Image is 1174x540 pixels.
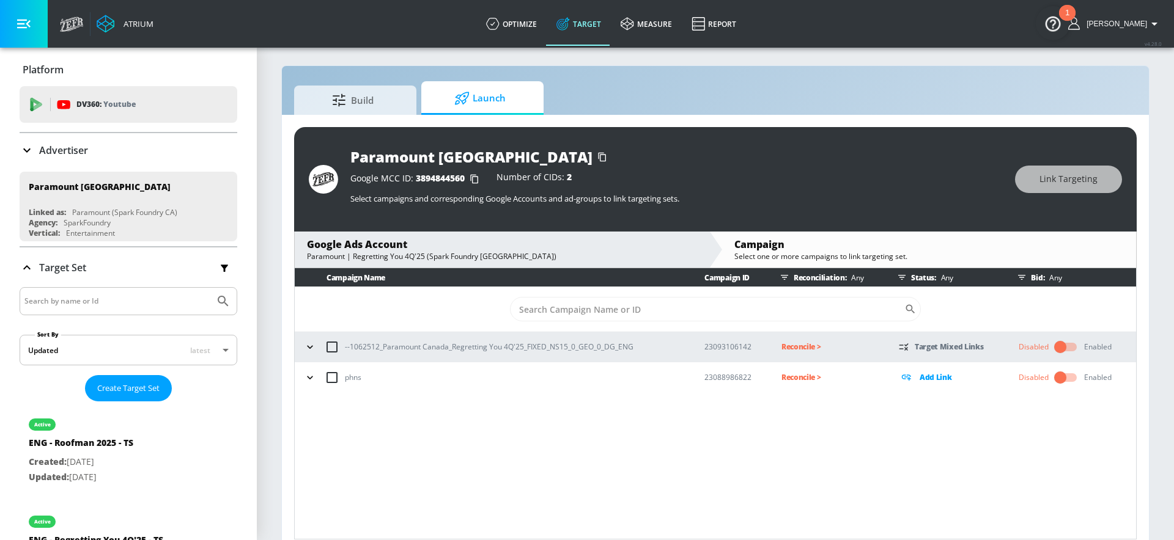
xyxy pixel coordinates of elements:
div: Enabled [1084,372,1112,383]
div: Entertainment [66,228,115,238]
div: Paramount [GEOGRAPHIC_DATA]Linked as:Paramount (Spark Foundry CA)Agency:SparkFoundryVertical:Ente... [20,172,237,241]
div: Search CID Name or Number [510,297,921,321]
p: phns [345,371,361,384]
p: Advertiser [39,144,88,157]
div: activeENG - Roofman 2025 - TSCreated:[DATE]Updated:[DATE] [20,406,237,494]
th: Campaign Name [295,268,685,287]
span: 3894844560 [416,172,465,184]
a: measure [611,2,682,46]
p: Any [1044,271,1061,284]
p: [DATE] [29,454,133,470]
input: Search by name or Id [24,293,210,309]
div: Target Set [20,247,237,288]
p: DV360: [76,98,136,111]
div: DV360: Youtube [20,86,237,123]
div: Paramount [GEOGRAPHIC_DATA] [350,147,593,167]
div: Atrium [119,18,153,29]
div: Select one or more campaigns to link targeting set. [734,251,1124,261]
span: Created: [29,456,67,467]
span: 2 [567,171,572,183]
div: SparkFoundry [64,217,111,228]
div: Agency: [29,217,57,228]
p: [DATE] [29,470,133,485]
a: optimize [476,2,547,46]
button: [PERSON_NAME] [1068,16,1162,31]
p: --1062512_Paramount Canada_Regretting You 4Q'25_FIXED_NS15_0_GEO_0_DG_ENG [345,340,633,353]
div: 1 [1065,13,1069,29]
div: active [34,519,51,525]
div: Linked as: [29,207,66,217]
p: Youtube [103,98,136,111]
p: Reconcile > [781,370,879,384]
div: Status: [893,268,1000,286]
div: Updated [28,345,58,356]
div: Vertical: [29,228,60,238]
p: Target Mixed Links [915,340,984,354]
div: Bid: [1013,268,1130,286]
div: Disabled [1019,372,1049,383]
button: Create Target Set [85,375,172,401]
div: Google Ads Account [307,238,696,251]
div: Paramount (Spark Foundry CA) [72,207,177,217]
div: Advertiser [20,133,237,167]
button: Open Resource Center, 1 new notification [1036,6,1070,40]
p: Add Link [920,370,952,384]
div: Paramount | Regretting You 4Q'25 (Spark Foundry [GEOGRAPHIC_DATA]) [307,251,696,261]
div: Google MCC ID: [350,173,484,185]
div: Campaign [734,238,1124,251]
div: Add Link [899,370,1000,384]
p: Any [936,271,953,284]
a: Target [547,2,611,46]
div: Disabled [1019,341,1049,352]
a: Report [682,2,746,46]
p: Reconcile > [781,340,879,354]
div: active [34,421,51,428]
p: Select campaigns and corresponding Google Accounts and ad-groups to link targeting sets. [350,193,1003,204]
p: Platform [23,63,64,76]
input: Search Campaign Name or ID [510,297,904,321]
a: Atrium [97,15,153,33]
th: Campaign ID [685,268,762,287]
label: Sort By [35,330,61,338]
span: Build [306,86,399,115]
div: ENG - Roofman 2025 - TS [29,437,133,454]
p: 23093106142 [704,340,762,353]
div: Google Ads AccountParamount | Regretting You 4Q'25 (Spark Foundry [GEOGRAPHIC_DATA]) [295,232,709,268]
p: Target Set [39,261,86,274]
span: v 4.28.0 [1145,40,1162,47]
span: Updated: [29,471,69,483]
div: Paramount [GEOGRAPHIC_DATA] [29,181,171,192]
span: login as: anthony.rios@zefr.com [1082,20,1147,28]
span: Launch [434,84,526,113]
p: 23088986822 [704,371,762,384]
span: Create Target Set [97,381,160,395]
div: Enabled [1084,341,1112,352]
div: Reconciliation: [775,268,879,286]
div: Number of CIDs: [497,173,572,185]
div: Platform [20,53,237,87]
p: Any [846,271,863,284]
span: latest [190,345,210,356]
